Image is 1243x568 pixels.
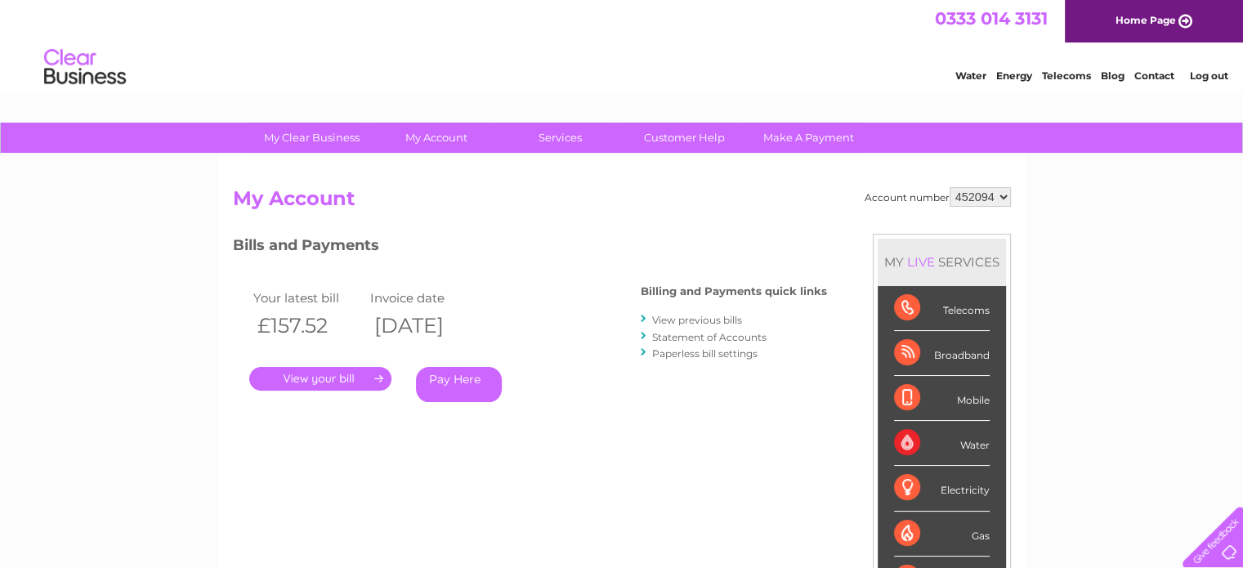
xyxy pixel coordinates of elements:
div: MY SERVICES [878,239,1006,285]
a: My Account [369,123,503,153]
a: 0333 014 3131 [935,8,1048,29]
h2: My Account [233,187,1011,218]
a: Water [955,69,986,82]
a: Make A Payment [741,123,876,153]
div: Electricity [894,466,990,511]
a: Customer Help [617,123,752,153]
a: Log out [1189,69,1227,82]
td: Invoice date [366,287,484,309]
div: Broadband [894,331,990,376]
a: Contact [1134,69,1174,82]
a: My Clear Business [244,123,379,153]
h4: Billing and Payments quick links [641,285,827,297]
div: Water [894,421,990,466]
td: Your latest bill [249,287,367,309]
div: Telecoms [894,286,990,331]
a: . [249,367,391,391]
h3: Bills and Payments [233,234,827,262]
a: Services [493,123,628,153]
div: Account number [865,187,1011,207]
a: Blog [1101,69,1125,82]
a: Statement of Accounts [652,331,767,343]
div: Gas [894,512,990,557]
a: Pay Here [416,367,502,402]
div: Clear Business is a trading name of Verastar Limited (registered in [GEOGRAPHIC_DATA] No. 3667643... [236,9,1008,79]
a: Energy [996,69,1032,82]
div: LIVE [904,254,938,270]
th: £157.52 [249,309,367,342]
th: [DATE] [366,309,484,342]
a: Paperless bill settings [652,347,758,360]
img: logo.png [43,42,127,92]
a: Telecoms [1042,69,1091,82]
div: Mobile [894,376,990,421]
a: View previous bills [652,314,742,326]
